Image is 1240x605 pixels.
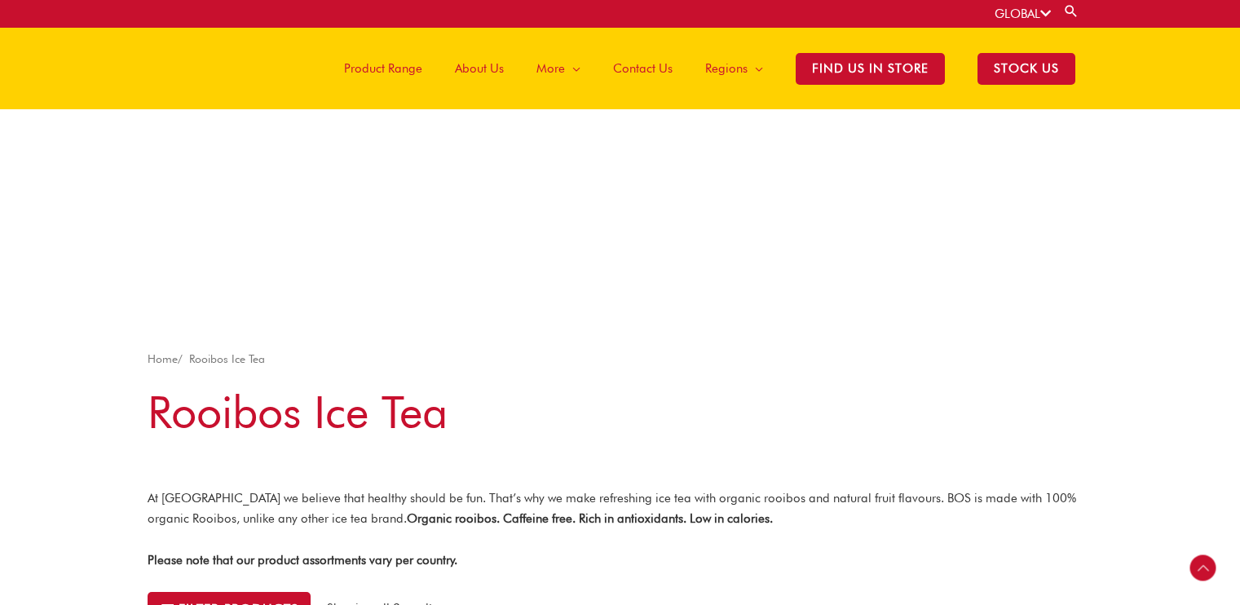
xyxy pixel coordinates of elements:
span: More [536,44,565,93]
strong: Organic rooibos. Caffeine free. Rich in antioxidants. Low in calories. [407,511,773,526]
img: BOS logo finals-200px [148,41,204,96]
span: About Us [455,44,504,93]
a: STOCK US [961,28,1092,109]
span: Contact Us [613,44,673,93]
a: Search button [1063,3,1079,19]
a: GLOBAL [995,7,1051,21]
span: Product Range [344,44,422,93]
a: Regions [689,28,779,109]
a: About Us [439,28,520,109]
span: Regions [705,44,748,93]
strong: Please note that our product assortments vary per country. [148,553,457,567]
nav: Site Navigation [316,28,1092,109]
span: Find Us in Store [796,53,945,85]
p: At [GEOGRAPHIC_DATA] we believe that healthy should be fun. That’s why we make refreshing ice tea... [148,488,1093,529]
span: STOCK US [977,53,1075,85]
h1: Rooibos Ice Tea [148,381,1093,444]
a: More [520,28,597,109]
nav: Breadcrumb [148,349,1093,369]
a: Home [148,352,178,365]
a: Contact Us [597,28,689,109]
a: Product Range [328,28,439,109]
a: Find Us in Store [779,28,961,109]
